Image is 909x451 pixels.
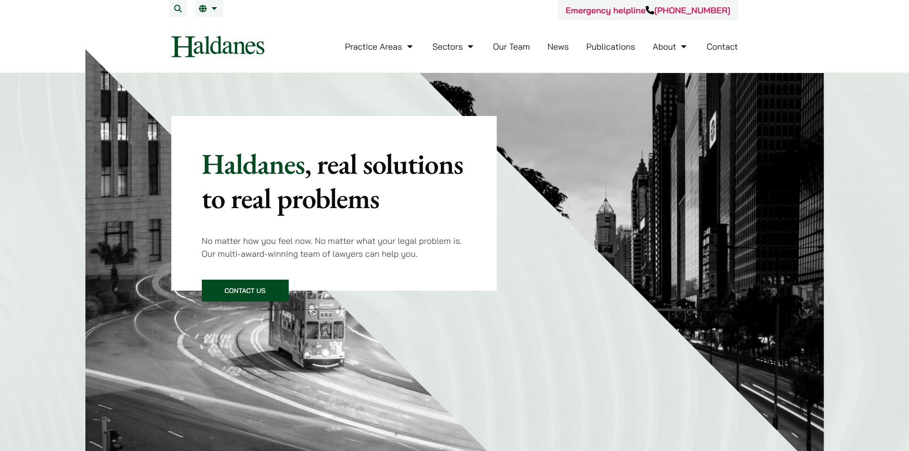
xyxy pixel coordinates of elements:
[653,41,689,52] a: About
[432,41,475,52] a: Sectors
[202,145,463,217] mark: , real solutions to real problems
[199,5,219,12] a: EN
[586,41,636,52] a: Publications
[202,147,467,215] p: Haldanes
[493,41,530,52] a: Our Team
[202,280,289,302] a: Contact Us
[547,41,569,52] a: News
[202,234,467,260] p: No matter how you feel now. No matter what your legal problem is. Our multi-award-winning team of...
[171,36,264,57] img: Logo of Haldanes
[565,5,730,16] a: Emergency helpline[PHONE_NUMBER]
[707,41,738,52] a: Contact
[345,41,415,52] a: Practice Areas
